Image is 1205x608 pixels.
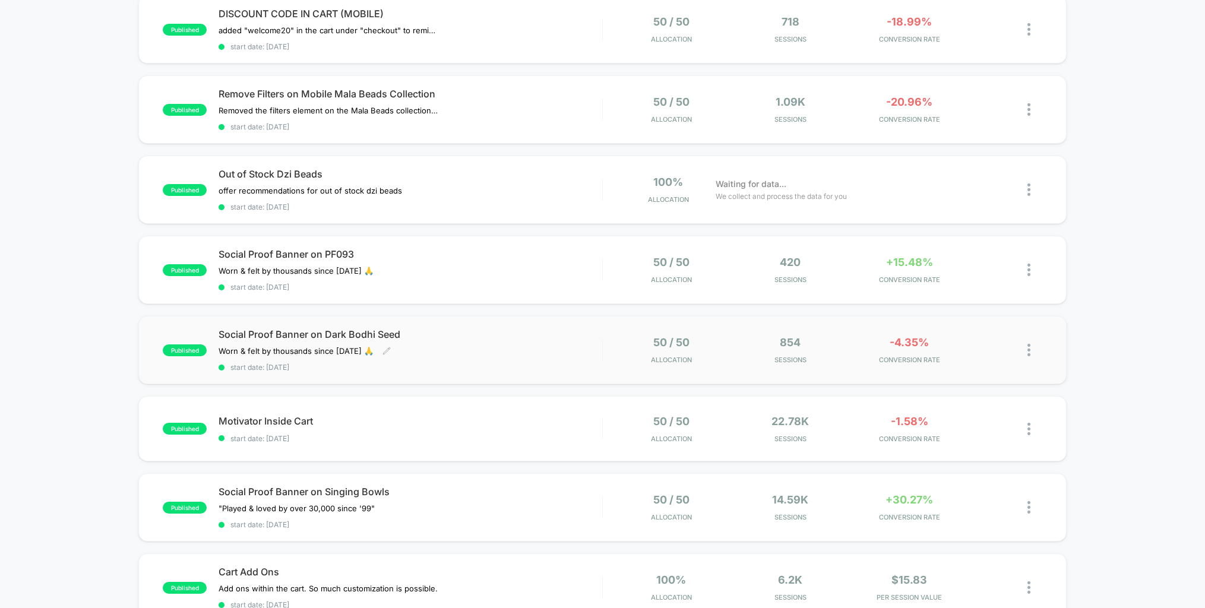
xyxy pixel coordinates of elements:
span: Sessions [734,35,847,43]
span: Add ons within the cart. So much customization is possible. [219,584,438,593]
span: Worn & felt by thousands since [DATE] 🙏 [219,266,374,275]
span: offer recommendations for out of stock dzi beads [219,186,402,195]
span: Sessions [734,275,847,284]
img: close [1027,23,1030,36]
span: Remove Filters on Mobile Mala Beads Collection [219,88,602,100]
span: 854 [780,336,801,349]
span: Allocation [651,513,692,521]
span: 718 [782,15,799,28]
span: 50 / 50 [653,493,690,506]
span: published [163,264,207,276]
span: Allocation [648,195,689,204]
span: Sessions [734,356,847,364]
span: Allocation [651,593,692,601]
span: -4.35% [890,336,929,349]
span: -18.99% [887,15,932,28]
span: published [163,502,207,514]
span: 6.2k [778,574,802,586]
span: We collect and process the data for you [716,191,847,202]
span: Allocation [651,356,692,364]
span: CONVERSION RATE [853,513,966,521]
span: DISCOUNT CODE IN CART (MOBILE) [219,8,602,20]
span: 50 / 50 [653,415,690,427]
span: Social Proof Banner on Singing Bowls [219,486,602,498]
span: +30.27% [885,493,933,506]
span: 1.09k [776,96,805,108]
span: Motivator Inside Cart [219,415,602,427]
span: CONVERSION RATE [853,435,966,443]
span: Worn & felt by thousands since [DATE] 🙏 [219,346,374,356]
img: close [1027,501,1030,514]
span: start date: [DATE] [219,202,602,211]
span: Sessions [734,593,847,601]
span: added "welcome20" in the cart under "checkout" to remind customers. [219,26,439,35]
span: Sessions [734,513,847,521]
img: close [1027,183,1030,196]
span: 100% [656,574,686,586]
span: CONVERSION RATE [853,115,966,123]
span: start date: [DATE] [219,434,602,443]
span: Allocation [651,275,692,284]
img: close [1027,264,1030,276]
span: start date: [DATE] [219,42,602,51]
span: 50 / 50 [653,15,690,28]
span: 22.78k [771,415,809,427]
span: $15.83 [891,574,927,586]
span: 50 / 50 [653,336,690,349]
span: published [163,104,207,116]
span: Social Proof Banner on PF093 [219,248,602,260]
span: Removed the filters element on the Mala Beads collection to see if the amount of filters stacked ... [219,106,439,115]
span: -20.96% [886,96,932,108]
span: start date: [DATE] [219,122,602,131]
span: published [163,344,207,356]
span: published [163,24,207,36]
span: published [163,184,207,196]
span: Out of Stock Dzi Beads [219,168,602,180]
span: Sessions [734,435,847,443]
span: start date: [DATE] [219,283,602,292]
span: CONVERSION RATE [853,275,966,284]
span: start date: [DATE] [219,520,602,529]
span: 100% [653,176,683,188]
span: Allocation [651,435,692,443]
span: 50 / 50 [653,256,690,268]
span: Allocation [651,35,692,43]
span: -1.58% [891,415,928,427]
span: 50 / 50 [653,96,690,108]
span: Sessions [734,115,847,123]
span: Cart Add Ons [219,566,602,578]
span: published [163,582,207,594]
span: Waiting for data... [716,178,786,191]
span: PER SESSION VALUE [853,593,966,601]
span: 420 [780,256,801,268]
span: CONVERSION RATE [853,356,966,364]
span: Allocation [651,115,692,123]
span: published [163,423,207,435]
img: close [1027,103,1030,116]
span: "Played & loved by over 30,000 since '99" [219,503,375,513]
img: close [1027,423,1030,435]
span: 14.59k [772,493,808,506]
span: start date: [DATE] [219,363,602,372]
span: +15.48% [886,256,933,268]
span: Social Proof Banner on Dark Bodhi Seed [219,328,602,340]
span: CONVERSION RATE [853,35,966,43]
img: close [1027,344,1030,356]
img: close [1027,581,1030,594]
